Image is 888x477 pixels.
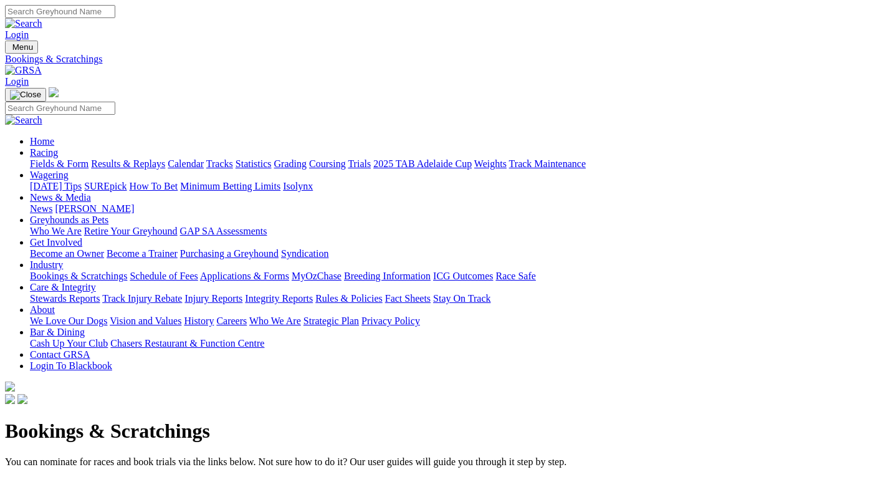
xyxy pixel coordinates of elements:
[5,382,15,392] img: logo-grsa-white.png
[5,420,883,443] h1: Bookings & Scratchings
[30,316,883,327] div: About
[30,192,91,203] a: News & Media
[5,54,883,65] a: Bookings & Scratchings
[30,158,883,170] div: Racing
[110,316,181,326] a: Vision and Values
[30,293,883,304] div: Care & Integrity
[249,316,301,326] a: Who We Are
[5,456,883,468] p: You can nominate for races and book trials via the links below. Not sure how to do it? Our user g...
[283,181,313,191] a: Isolynx
[30,136,54,147] a: Home
[30,237,82,248] a: Get Involved
[30,327,85,337] a: Bar & Dining
[30,181,82,191] a: [DATE] Tips
[130,271,198,281] a: Schedule of Fees
[102,293,182,304] a: Track Injury Rebate
[30,293,100,304] a: Stewards Reports
[30,158,88,169] a: Fields & Form
[292,271,341,281] a: MyOzChase
[184,316,214,326] a: History
[5,29,29,40] a: Login
[30,248,104,259] a: Become an Owner
[30,349,90,360] a: Contact GRSA
[5,88,46,102] button: Toggle navigation
[245,293,313,304] a: Integrity Reports
[5,5,115,18] input: Search
[84,181,127,191] a: SUREpick
[30,259,63,270] a: Industry
[30,226,82,236] a: Who We Are
[373,158,472,169] a: 2025 TAB Adelaide Cup
[110,338,264,349] a: Chasers Restaurant & Function Centre
[30,316,107,326] a: We Love Our Dogs
[107,248,178,259] a: Become a Trainer
[184,293,242,304] a: Injury Reports
[309,158,346,169] a: Coursing
[30,360,112,371] a: Login To Blackbook
[474,158,507,169] a: Weights
[495,271,535,281] a: Race Safe
[509,158,586,169] a: Track Maintenance
[12,42,33,52] span: Menu
[17,394,27,404] img: twitter.svg
[30,282,96,292] a: Care & Integrity
[30,271,127,281] a: Bookings & Scratchings
[433,271,493,281] a: ICG Outcomes
[274,158,307,169] a: Grading
[30,248,883,259] div: Get Involved
[5,18,42,29] img: Search
[5,115,42,126] img: Search
[303,316,359,326] a: Strategic Plan
[200,271,289,281] a: Applications & Forms
[30,338,883,349] div: Bar & Dining
[49,87,59,97] img: logo-grsa-white.png
[84,226,178,236] a: Retire Your Greyhound
[206,158,233,169] a: Tracks
[30,226,883,237] div: Greyhounds as Pets
[5,102,115,115] input: Search
[91,158,165,169] a: Results & Replays
[236,158,272,169] a: Statistics
[130,181,178,191] a: How To Bet
[30,203,883,214] div: News & Media
[30,338,108,349] a: Cash Up Your Club
[30,170,69,180] a: Wagering
[5,394,15,404] img: facebook.svg
[180,226,267,236] a: GAP SA Assessments
[30,181,883,192] div: Wagering
[5,65,42,76] img: GRSA
[344,271,431,281] a: Breeding Information
[55,203,134,214] a: [PERSON_NAME]
[433,293,490,304] a: Stay On Track
[5,41,38,54] button: Toggle navigation
[30,147,58,158] a: Racing
[180,248,279,259] a: Purchasing a Greyhound
[315,293,383,304] a: Rules & Policies
[281,248,328,259] a: Syndication
[180,181,280,191] a: Minimum Betting Limits
[30,271,883,282] div: Industry
[30,203,52,214] a: News
[168,158,204,169] a: Calendar
[30,214,108,225] a: Greyhounds as Pets
[361,316,420,326] a: Privacy Policy
[5,76,29,87] a: Login
[30,304,55,315] a: About
[10,90,41,100] img: Close
[348,158,371,169] a: Trials
[216,316,247,326] a: Careers
[385,293,431,304] a: Fact Sheets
